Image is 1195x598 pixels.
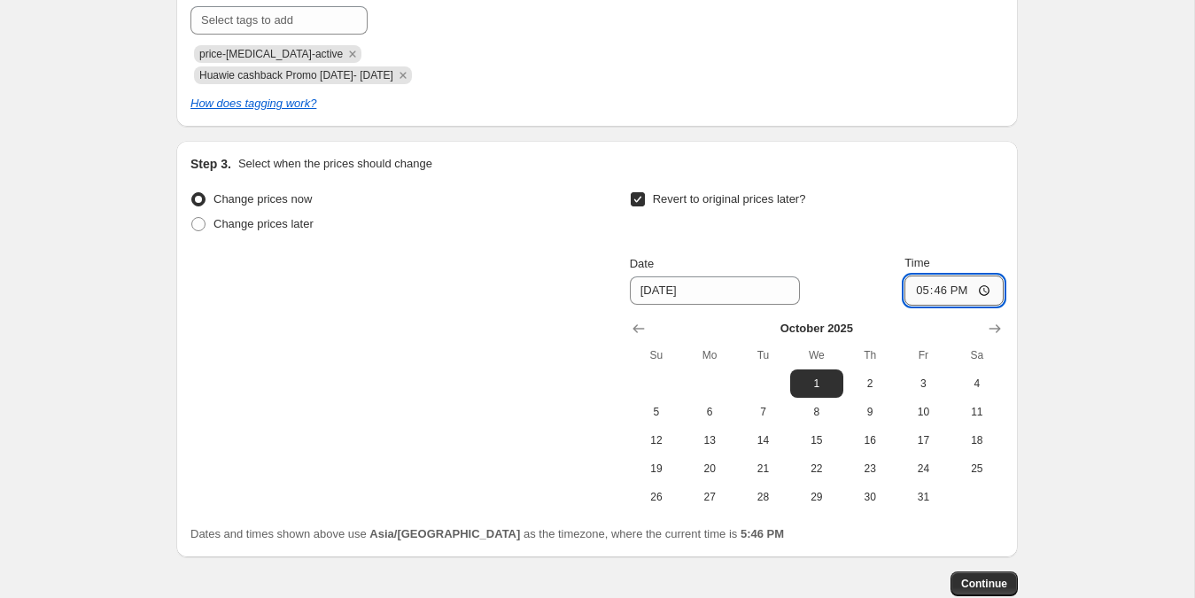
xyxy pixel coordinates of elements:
span: 26 [637,490,676,504]
span: 24 [904,462,943,476]
span: 9 [850,405,889,419]
button: Thursday October 16 2025 [843,426,896,454]
span: Change prices later [213,217,314,230]
span: Su [637,348,676,362]
button: Tuesday October 14 2025 [736,426,789,454]
button: Thursday October 2 2025 [843,369,896,398]
button: Sunday October 5 2025 [630,398,683,426]
span: 20 [690,462,729,476]
button: Show previous month, September 2025 [626,316,651,341]
span: 8 [797,405,836,419]
th: Saturday [951,341,1004,369]
span: 31 [904,490,943,504]
span: 3 [904,377,943,391]
button: Tuesday October 7 2025 [736,398,789,426]
th: Wednesday [790,341,843,369]
span: 11 [958,405,997,419]
b: 5:46 PM [741,527,784,540]
button: Monday October 20 2025 [683,454,736,483]
button: Tuesday October 28 2025 [736,483,789,511]
span: Huawie cashback Promo August 17- Sept 30, 2025 [199,69,393,82]
span: 14 [743,433,782,447]
button: Wednesday October 1 2025 [790,369,843,398]
span: 2 [850,377,889,391]
span: 25 [958,462,997,476]
th: Sunday [630,341,683,369]
span: 30 [850,490,889,504]
span: Change prices now [213,192,312,206]
button: Wednesday October 22 2025 [790,454,843,483]
span: 6 [690,405,729,419]
input: 8/18/2025 [630,276,800,305]
input: 12:00 [904,276,1004,306]
button: Saturday October 11 2025 [951,398,1004,426]
span: Time [904,256,929,269]
span: 18 [958,433,997,447]
span: 16 [850,433,889,447]
button: Thursday October 23 2025 [843,454,896,483]
span: price-change-job-active [199,48,343,60]
button: Thursday October 30 2025 [843,483,896,511]
button: Remove price-change-job-active [345,46,361,62]
button: Wednesday October 8 2025 [790,398,843,426]
button: Sunday October 12 2025 [630,426,683,454]
button: Wednesday October 15 2025 [790,426,843,454]
span: 13 [690,433,729,447]
button: Friday October 10 2025 [896,398,950,426]
button: Monday October 27 2025 [683,483,736,511]
span: 23 [850,462,889,476]
b: Asia/[GEOGRAPHIC_DATA] [369,527,520,540]
button: Friday October 17 2025 [896,426,950,454]
button: Tuesday October 21 2025 [736,454,789,483]
span: 4 [958,377,997,391]
span: 19 [637,462,676,476]
button: Monday October 6 2025 [683,398,736,426]
span: Mo [690,348,729,362]
span: 5 [637,405,676,419]
th: Tuesday [736,341,789,369]
span: Revert to original prices later? [653,192,806,206]
span: 15 [797,433,836,447]
p: Select when the prices should change [238,155,432,173]
span: 1 [797,377,836,391]
span: Tu [743,348,782,362]
button: Saturday October 18 2025 [951,426,1004,454]
button: Show next month, November 2025 [982,316,1007,341]
th: Monday [683,341,736,369]
button: Wednesday October 29 2025 [790,483,843,511]
span: Continue [961,577,1007,591]
button: Remove Huawie cashback Promo August 17- Sept 30, 2025 [395,67,411,83]
button: Saturday October 25 2025 [951,454,1004,483]
span: Fr [904,348,943,362]
button: Friday October 24 2025 [896,454,950,483]
span: 28 [743,490,782,504]
span: 17 [904,433,943,447]
h2: Step 3. [190,155,231,173]
button: Continue [951,571,1018,596]
button: Friday October 31 2025 [896,483,950,511]
span: 22 [797,462,836,476]
button: Sunday October 19 2025 [630,454,683,483]
span: We [797,348,836,362]
input: Select tags to add [190,6,368,35]
button: Sunday October 26 2025 [630,483,683,511]
span: Dates and times shown above use as the timezone, where the current time is [190,527,784,540]
button: Monday October 13 2025 [683,426,736,454]
span: Sa [958,348,997,362]
th: Thursday [843,341,896,369]
span: 7 [743,405,782,419]
span: 12 [637,433,676,447]
span: 10 [904,405,943,419]
a: How does tagging work? [190,97,316,110]
button: Thursday October 9 2025 [843,398,896,426]
button: Saturday October 4 2025 [951,369,1004,398]
button: Friday October 3 2025 [896,369,950,398]
th: Friday [896,341,950,369]
span: 21 [743,462,782,476]
span: Th [850,348,889,362]
span: 27 [690,490,729,504]
span: 29 [797,490,836,504]
span: Date [630,257,654,270]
